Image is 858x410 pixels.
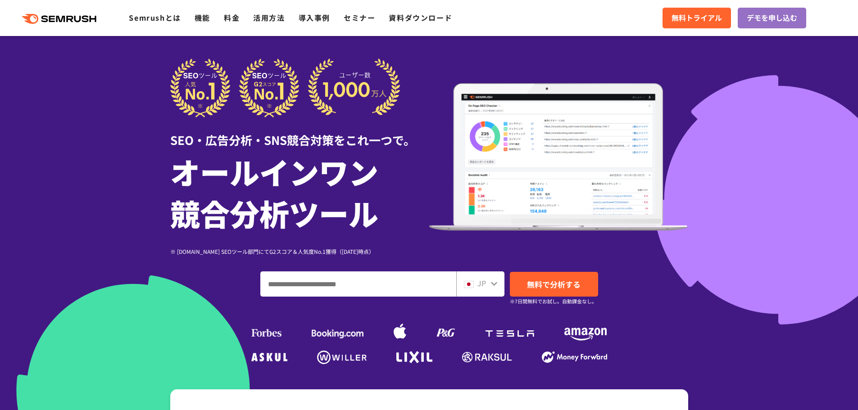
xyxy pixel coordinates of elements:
[663,8,731,28] a: 無料トライアル
[170,247,429,256] div: ※ [DOMAIN_NAME] SEOツール部門にてG2スコア＆人気度No.1獲得（[DATE]時点）
[389,12,452,23] a: 資料ダウンロード
[170,117,429,149] div: SEO・広告分析・SNS競合対策をこれ一つで。
[224,12,240,23] a: 料金
[129,12,181,23] a: Semrushとは
[738,8,806,28] a: デモを申し込む
[510,272,598,297] a: 無料で分析する
[747,12,797,24] span: デモを申し込む
[672,12,722,24] span: 無料トライアル
[195,12,210,23] a: 機能
[299,12,330,23] a: 導入事例
[527,279,581,290] span: 無料で分析する
[477,278,486,288] span: JP
[510,297,597,306] small: ※7日間無料でお試し。自動課金なし。
[261,272,456,296] input: ドメイン、キーワードまたはURLを入力してください
[253,12,285,23] a: 活用方法
[170,151,429,234] h1: オールインワン 競合分析ツール
[344,12,375,23] a: セミナー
